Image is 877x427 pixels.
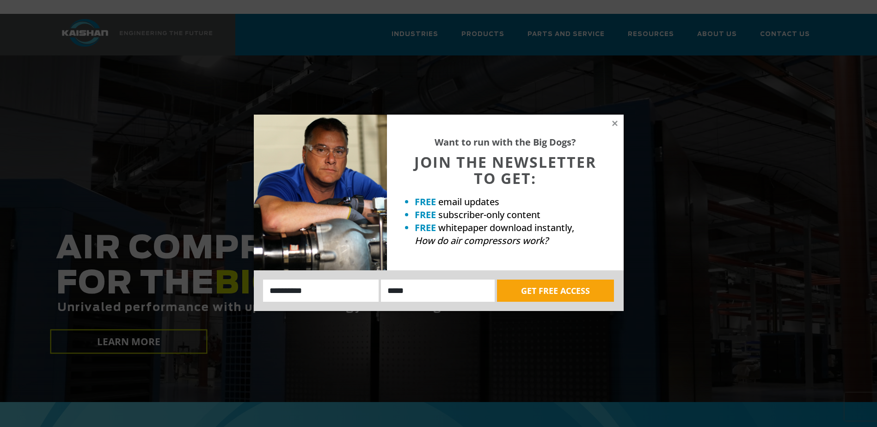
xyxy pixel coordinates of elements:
strong: Want to run with the Big Dogs? [435,136,576,148]
input: Email [381,280,495,302]
input: Name: [263,280,379,302]
strong: FREE [415,221,436,234]
span: JOIN THE NEWSLETTER TO GET: [414,152,596,188]
button: Close [611,119,619,128]
span: email updates [438,195,499,208]
strong: FREE [415,195,436,208]
span: subscriber-only content [438,208,540,221]
button: GET FREE ACCESS [497,280,614,302]
span: whitepaper download instantly, [438,221,574,234]
strong: FREE [415,208,436,221]
em: How do air compressors work? [415,234,548,247]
